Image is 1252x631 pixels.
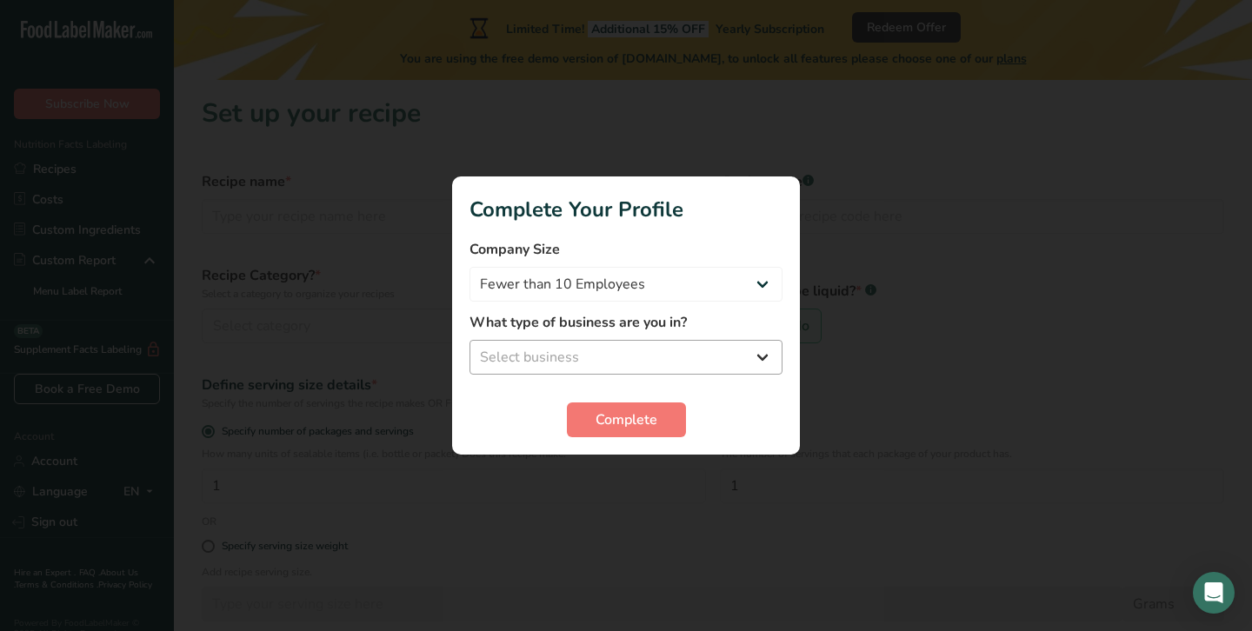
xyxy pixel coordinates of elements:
[469,312,782,333] label: What type of business are you in?
[1193,572,1235,614] div: Open Intercom Messenger
[469,239,782,260] label: Company Size
[567,402,686,437] button: Complete
[596,409,657,430] span: Complete
[469,194,782,225] h1: Complete Your Profile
